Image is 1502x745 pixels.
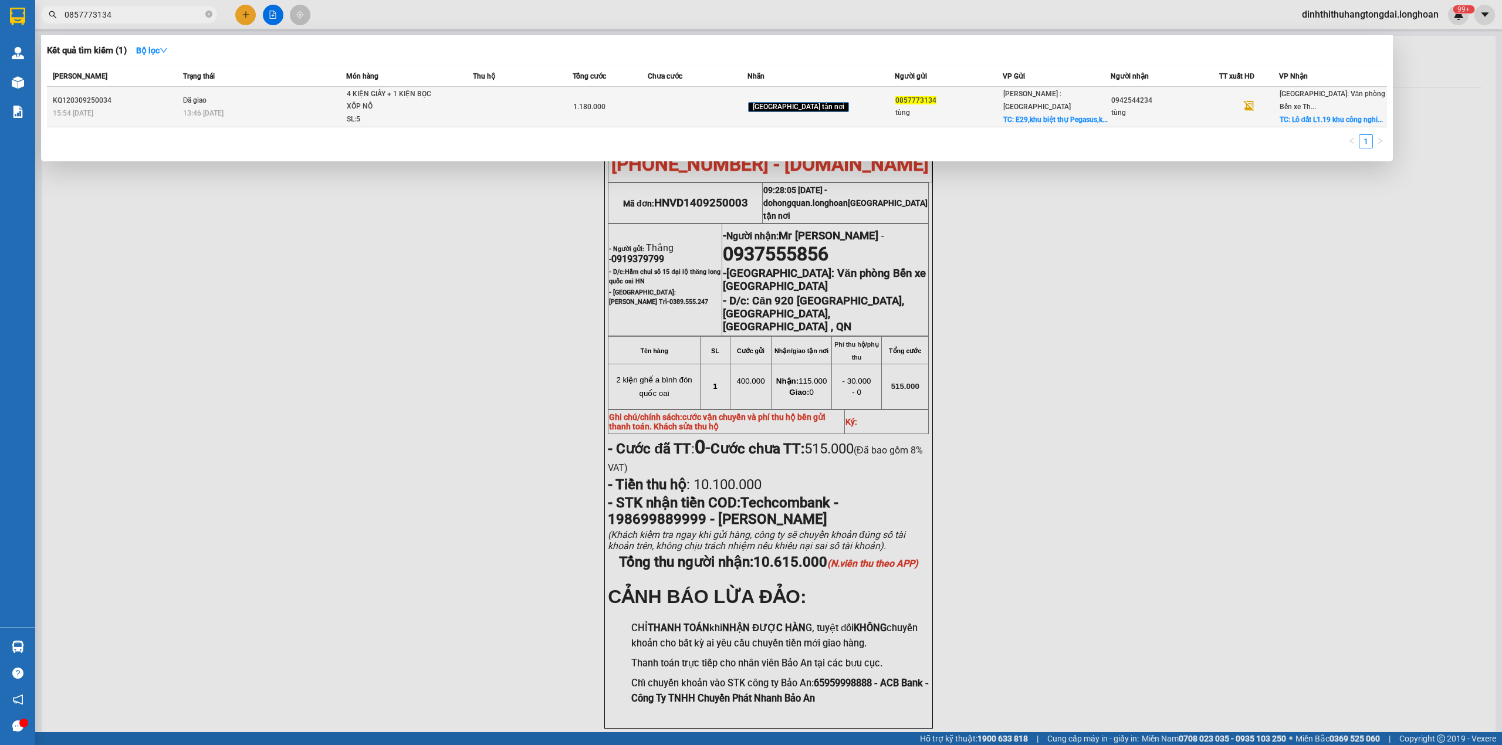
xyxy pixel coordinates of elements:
[1359,135,1372,148] a: 1
[205,9,212,21] span: close-circle
[1373,134,1387,148] li: Next Page
[53,109,93,117] span: 15:54 [DATE]
[473,72,495,80] span: Thu hộ
[1279,72,1308,80] span: VP Nhận
[12,47,24,59] img: warehouse-icon
[1348,137,1355,144] span: left
[347,88,435,113] div: 4 KIỆN GIẤY + 1 KIỆN BỌC XỐP NỔ
[1003,116,1108,124] span: TC: E29,khu biệt thự Pegasus,k...
[1359,134,1373,148] li: 1
[1373,134,1387,148] button: right
[895,72,927,80] span: Người gửi
[12,641,24,653] img: warehouse-icon
[1345,134,1359,148] button: left
[648,72,682,80] span: Chưa cước
[12,76,24,89] img: warehouse-icon
[1003,72,1025,80] span: VP Gửi
[747,72,764,80] span: Nhãn
[160,46,168,55] span: down
[49,11,57,19] span: search
[1003,90,1071,111] span: [PERSON_NAME] : [GEOGRAPHIC_DATA]
[748,102,849,113] span: [GEOGRAPHIC_DATA] tận nơi
[573,72,606,80] span: Tổng cước
[136,46,168,55] strong: Bộ lọc
[1111,72,1149,80] span: Người nhận
[1111,94,1218,107] div: 0942544234
[53,72,107,80] span: [PERSON_NAME]
[1280,116,1383,124] span: TC: Lô đất L1.19 khu công nghi...
[1345,134,1359,148] li: Previous Page
[65,8,203,21] input: Tìm tên, số ĐT hoặc mã đơn
[12,694,23,705] span: notification
[12,106,24,118] img: solution-icon
[10,8,25,25] img: logo-vxr
[12,720,23,732] span: message
[895,107,1002,119] div: tùng
[205,11,212,18] span: close-circle
[1111,107,1218,119] div: tùng
[895,96,936,104] span: 0857773134
[183,72,215,80] span: Trạng thái
[183,109,224,117] span: 13:46 [DATE]
[573,103,605,111] span: 1.180.000
[347,113,435,126] div: SL: 5
[12,668,23,679] span: question-circle
[1280,90,1386,111] span: [GEOGRAPHIC_DATA]: Văn phòng Bến xe Th...
[346,72,378,80] span: Món hàng
[127,41,177,60] button: Bộ lọcdown
[1219,72,1255,80] span: TT xuất HĐ
[53,94,180,107] div: KQ120309250034
[1376,137,1383,144] span: right
[183,96,207,104] span: Đã giao
[47,45,127,57] h3: Kết quả tìm kiếm ( 1 )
